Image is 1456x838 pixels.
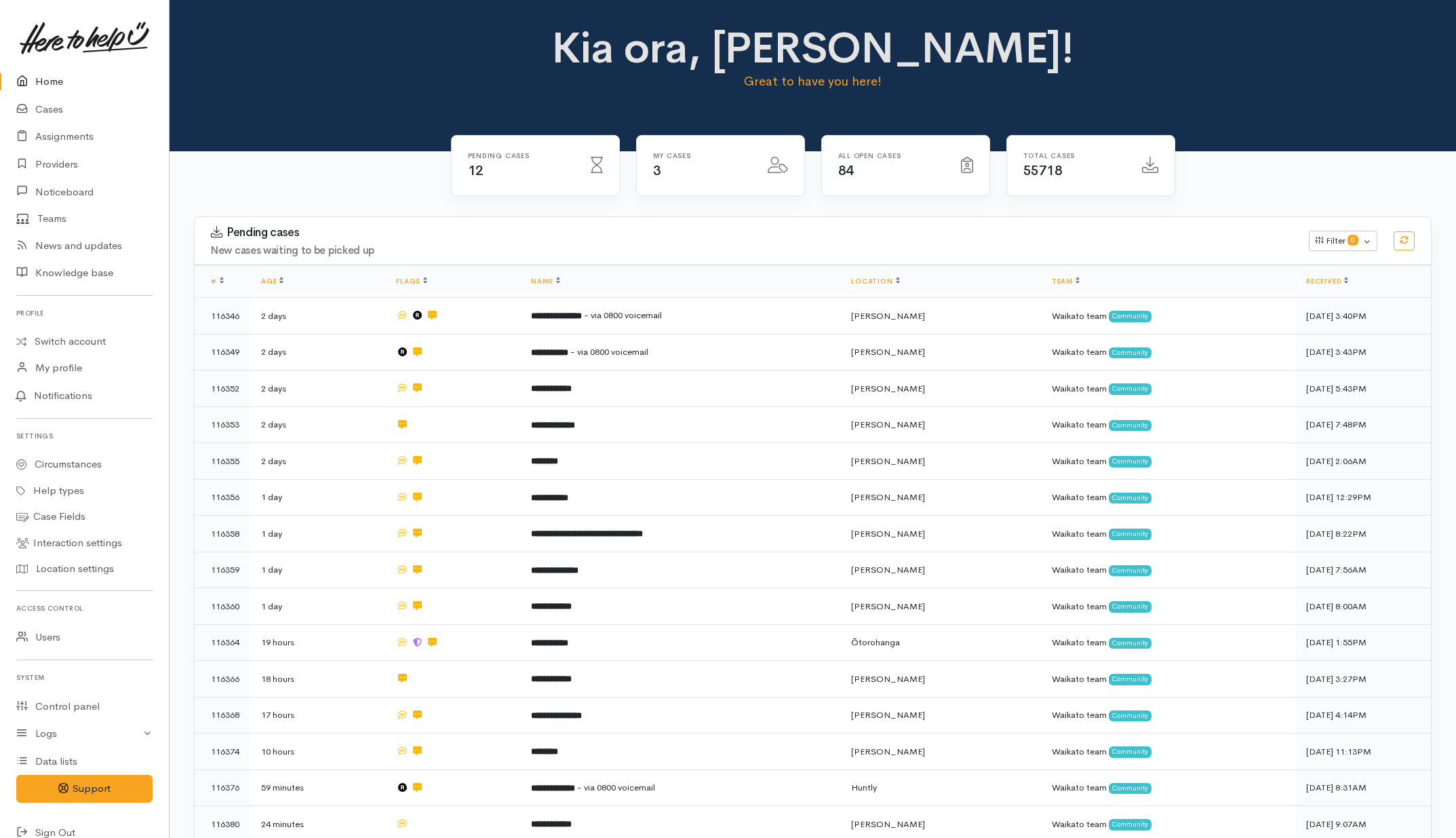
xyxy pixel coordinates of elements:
[1295,516,1431,552] td: [DATE] 8:22PM
[250,334,385,370] td: 2 days
[195,443,250,480] td: 116355
[653,152,751,159] h6: My cases
[1295,769,1431,806] td: [DATE] 8:31AM
[1041,624,1295,661] td: Waikato team
[1109,819,1152,830] span: Community
[1109,638,1152,649] span: Community
[468,152,574,159] h6: Pending cases
[195,661,250,698] td: 116366
[468,162,484,179] span: 12
[250,443,385,480] td: 2 days
[1295,370,1431,407] td: [DATE] 5:43PM
[211,226,1293,240] h3: Pending cases
[851,746,925,757] span: [PERSON_NAME]
[1023,162,1063,179] span: 55718
[851,636,900,648] span: Ōtorohanga
[1109,420,1152,431] span: Community
[1109,746,1152,757] span: Community
[1041,370,1295,407] td: Waikato team
[1109,383,1152,394] span: Community
[195,697,250,734] td: 116368
[1041,443,1295,480] td: Waikato team
[195,588,250,625] td: 116360
[1041,697,1295,734] td: Waikato team
[250,516,385,552] td: 1 day
[1041,298,1295,335] td: Waikato team
[1109,674,1152,685] span: Community
[851,564,925,575] span: [PERSON_NAME]
[1295,734,1431,770] td: [DATE] 11:13PM
[851,383,925,394] span: [PERSON_NAME]
[16,304,153,322] h6: Profile
[1109,311,1152,322] span: Community
[1109,710,1152,721] span: Community
[1109,347,1152,358] span: Community
[1052,277,1080,286] a: Team
[1309,231,1377,251] button: Filter0
[250,406,385,443] td: 2 days
[195,298,250,335] td: 116346
[16,599,153,617] h6: Access control
[1023,152,1126,159] h6: Total cases
[1295,588,1431,625] td: [DATE] 8:00AM
[1347,235,1358,246] span: 0
[851,601,925,612] span: [PERSON_NAME]
[16,775,153,803] button: Support
[838,162,854,179] span: 84
[195,406,250,443] td: 116353
[1041,406,1295,443] td: Waikato team
[1041,516,1295,552] td: Waikato team
[531,277,559,286] a: Name
[851,782,877,793] span: Huntly
[851,455,925,467] span: [PERSON_NAME]
[211,277,224,286] a: #
[1109,456,1152,467] span: Community
[261,277,283,286] a: Age
[584,309,662,321] span: - via 0800 voicemail
[1295,624,1431,661] td: [DATE] 1:55PM
[1295,406,1431,443] td: [DATE] 7:48PM
[570,346,648,358] span: - via 0800 voicemail
[1041,479,1295,516] td: Waikato team
[195,734,250,770] td: 116374
[195,479,250,516] td: 116356
[250,661,385,698] td: 18 hours
[250,552,385,588] td: 1 day
[851,709,925,721] span: [PERSON_NAME]
[250,697,385,734] td: 17 hours
[250,734,385,770] td: 10 hours
[1109,601,1152,612] span: Community
[851,491,925,503] span: [PERSON_NAME]
[1295,298,1431,335] td: [DATE] 3:40PM
[195,552,250,588] td: 116359
[851,818,925,830] span: [PERSON_NAME]
[16,668,153,687] h6: System
[851,310,925,322] span: [PERSON_NAME]
[211,245,1293,256] h4: New cases waiting to be picked up
[1041,734,1295,770] td: Waikato team
[396,277,427,286] a: Flags
[1295,443,1431,480] td: [DATE] 2:06AM
[250,588,385,625] td: 1 day
[507,72,1118,91] p: Great to have you here!
[1041,769,1295,806] td: Waikato team
[1109,529,1152,539] span: Community
[851,673,925,685] span: [PERSON_NAME]
[1109,565,1152,576] span: Community
[653,162,661,179] span: 3
[195,334,250,370] td: 116349
[1109,783,1152,794] span: Community
[1295,697,1431,734] td: [DATE] 4:14PM
[851,277,899,286] a: Location
[838,152,945,159] h6: All Open cases
[1295,334,1431,370] td: [DATE] 3:43PM
[195,370,250,407] td: 116352
[16,427,153,445] h6: Settings
[577,782,655,793] span: - via 0800 voicemail
[1041,552,1295,588] td: Waikato team
[851,346,925,358] span: [PERSON_NAME]
[195,516,250,552] td: 116358
[851,528,925,539] span: [PERSON_NAME]
[250,370,385,407] td: 2 days
[250,624,385,661] td: 19 hours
